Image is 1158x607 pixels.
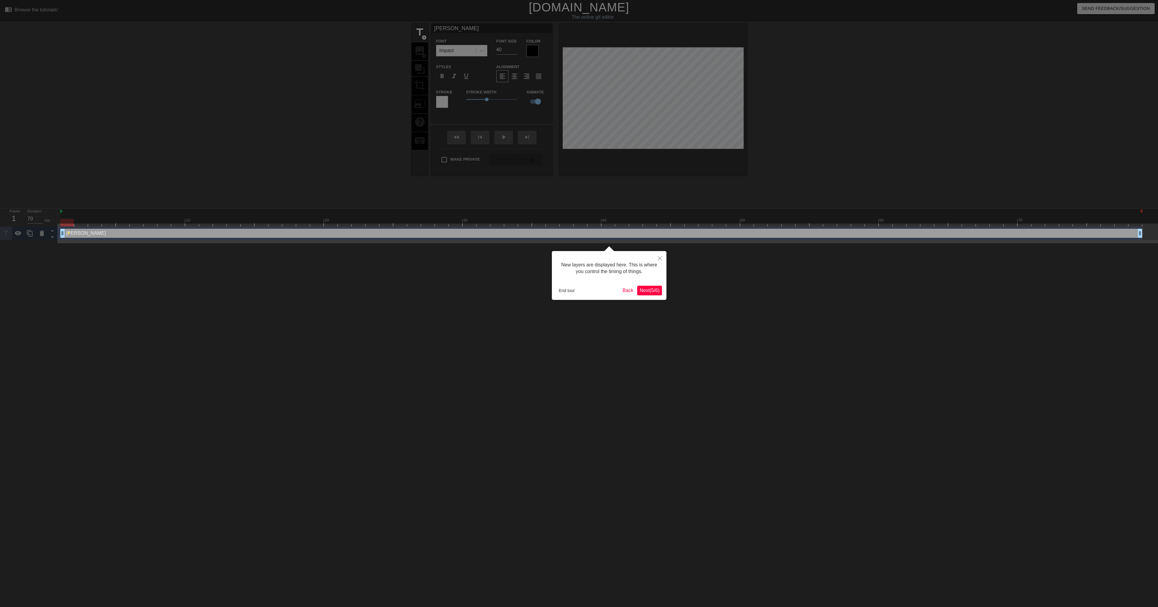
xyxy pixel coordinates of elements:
[556,286,577,295] button: End tour
[653,251,666,265] button: Close
[556,256,662,281] div: New layers are displayed here. This is where you control the timing of things.
[620,286,636,295] button: Back
[637,286,662,295] button: Next
[640,288,660,293] span: Next ( 5 / 6 )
